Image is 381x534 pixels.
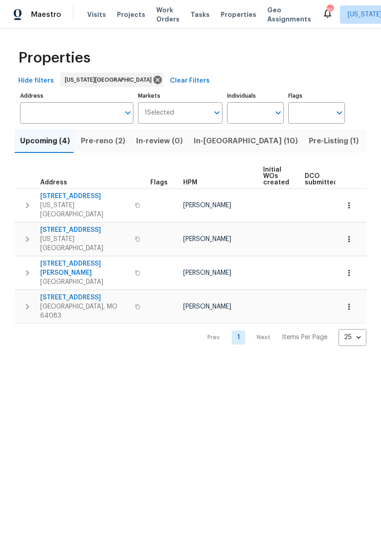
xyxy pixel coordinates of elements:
[117,10,145,19] span: Projects
[18,75,54,87] span: Hide filters
[40,201,129,219] span: [US_STATE][GEOGRAPHIC_DATA]
[40,277,129,287] span: [GEOGRAPHIC_DATA]
[18,53,90,63] span: Properties
[20,93,133,99] label: Address
[327,5,333,15] div: 10
[122,106,134,119] button: Open
[166,73,213,89] button: Clear Filters
[40,302,129,320] span: [GEOGRAPHIC_DATA], MO 64083
[288,93,345,99] label: Flags
[40,259,129,277] span: [STREET_ADDRESS][PERSON_NAME]
[183,179,197,186] span: HPM
[40,179,67,186] span: Address
[183,304,231,310] span: [PERSON_NAME]
[194,135,298,147] span: In-[GEOGRAPHIC_DATA] (10)
[136,135,183,147] span: In-review (0)
[227,93,284,99] label: Individuals
[183,270,231,276] span: [PERSON_NAME]
[272,106,285,119] button: Open
[40,235,129,253] span: [US_STATE][GEOGRAPHIC_DATA]
[15,73,58,89] button: Hide filters
[305,173,338,186] span: DCO submitted
[60,73,164,87] div: [US_STATE][GEOGRAPHIC_DATA]
[309,135,359,147] span: Pre-Listing (1)
[190,11,210,18] span: Tasks
[232,330,245,345] a: Goto page 1
[150,179,168,186] span: Flags
[170,75,210,87] span: Clear Filters
[40,293,129,302] span: [STREET_ADDRESS]
[87,10,106,19] span: Visits
[339,325,366,349] div: 25
[156,5,180,24] span: Work Orders
[81,135,125,147] span: Pre-reno (2)
[20,135,70,147] span: Upcoming (4)
[282,333,328,342] p: Items Per Page
[138,93,223,99] label: Markets
[183,236,231,242] span: [PERSON_NAME]
[31,10,61,19] span: Maestro
[333,106,346,119] button: Open
[199,329,366,346] nav: Pagination Navigation
[267,5,311,24] span: Geo Assignments
[221,10,256,19] span: Properties
[65,75,155,84] span: [US_STATE][GEOGRAPHIC_DATA]
[144,109,174,117] span: 1 Selected
[263,167,289,186] span: Initial WOs created
[183,202,231,209] span: [PERSON_NAME]
[40,225,129,235] span: [STREET_ADDRESS]
[211,106,223,119] button: Open
[40,192,129,201] span: [STREET_ADDRESS]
